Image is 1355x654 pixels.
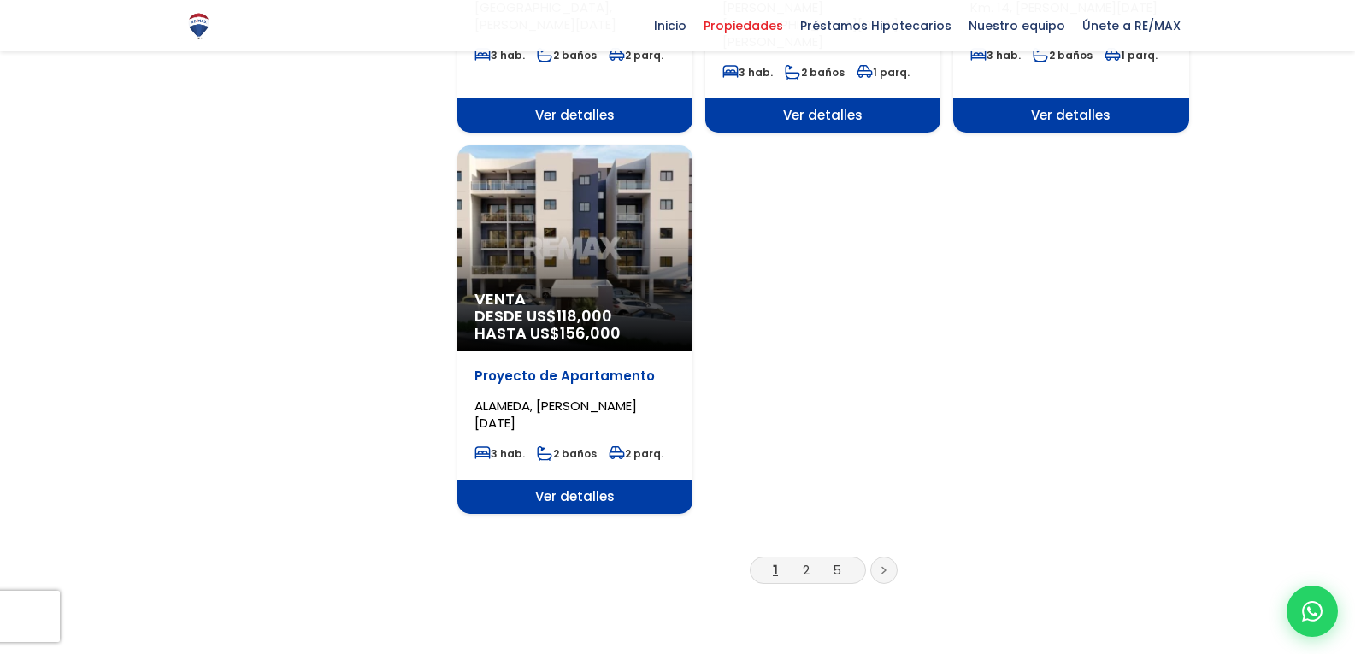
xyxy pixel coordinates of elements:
[609,48,663,62] span: 2 parq.
[609,446,663,461] span: 2 parq.
[1033,48,1093,62] span: 2 baños
[474,368,675,385] p: Proyecto de Apartamento
[474,325,675,342] span: HASTA US$
[970,48,1021,62] span: 3 hab.
[857,65,910,80] span: 1 parq.
[645,13,695,38] span: Inicio
[474,291,675,308] span: Venta
[474,308,675,342] span: DESDE US$
[1074,13,1189,38] span: Únete a RE/MAX
[833,561,841,579] a: 5
[560,322,621,344] span: 156,000
[722,65,773,80] span: 3 hab.
[695,13,792,38] span: Propiedades
[803,561,810,579] a: 2
[1105,48,1158,62] span: 1 parq.
[785,65,845,80] span: 2 baños
[705,98,940,133] span: Ver detalles
[557,305,612,327] span: 118,000
[474,397,637,432] span: ALAMEDA, [PERSON_NAME][DATE]
[537,48,597,62] span: 2 baños
[953,98,1188,133] span: Ver detalles
[773,561,778,579] a: 1
[184,11,214,41] img: Logo de REMAX
[457,480,692,514] span: Ver detalles
[457,98,692,133] span: Ver detalles
[474,446,525,461] span: 3 hab.
[457,145,692,514] a: Venta DESDE US$118,000 HASTA US$156,000 Proyecto de Apartamento ALAMEDA, [PERSON_NAME][DATE] 3 ha...
[960,13,1074,38] span: Nuestro equipo
[792,13,960,38] span: Préstamos Hipotecarios
[474,48,525,62] span: 3 hab.
[537,446,597,461] span: 2 baños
